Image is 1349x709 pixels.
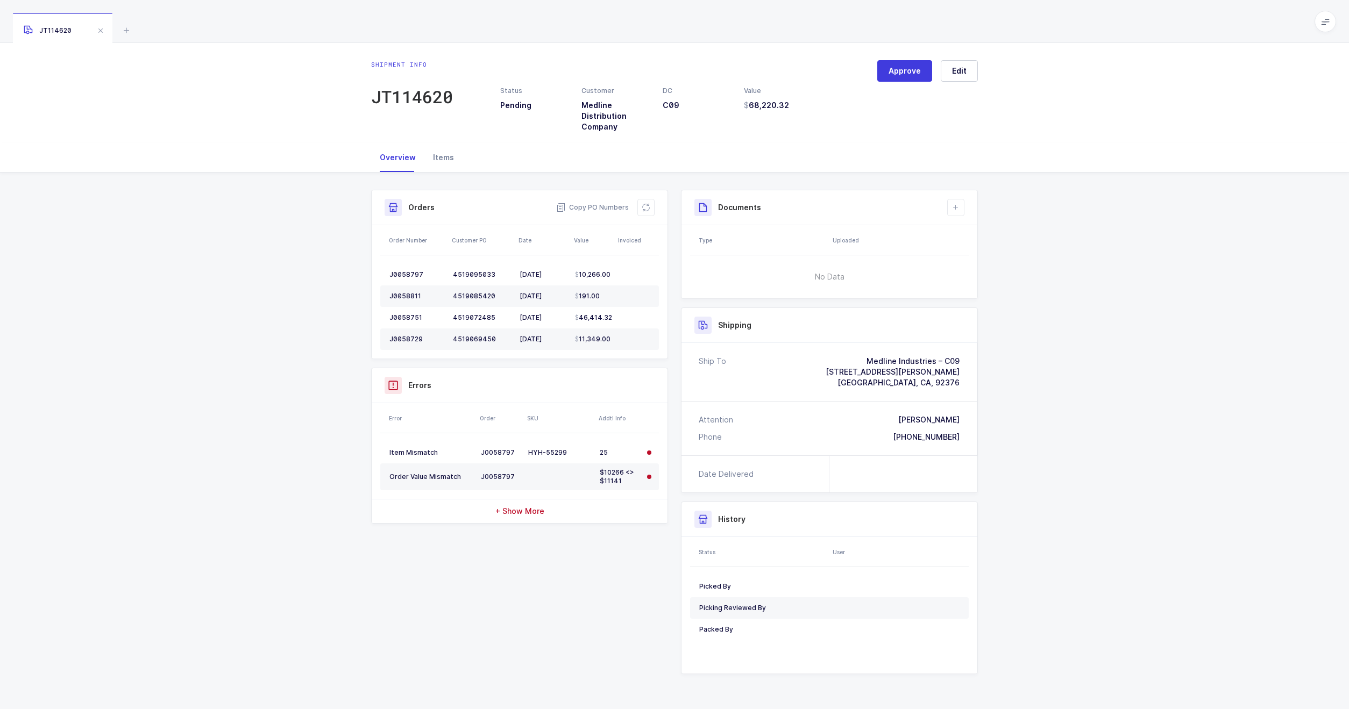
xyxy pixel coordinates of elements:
div: Order Number [389,236,445,245]
div: Error [389,414,473,422]
div: J0058811 [389,292,444,300]
div: 4519095033 [453,270,511,279]
div: SKU [527,414,592,422]
div: Addtl Info [599,414,640,422]
div: Item Mismatch [389,448,472,457]
h3: C09 [663,100,731,111]
div: 4519069450 [453,335,511,343]
span: 68,220.32 [744,100,789,111]
div: [PHONE_NUMBER] [893,432,960,442]
div: J0058797 [481,448,520,457]
div: [DATE] [520,292,566,300]
div: + Show More [372,499,668,523]
div: DC [663,86,731,96]
span: Approve [889,66,921,76]
span: + Show More [495,506,544,517]
span: No Data [760,261,899,293]
div: Uploaded [833,236,965,245]
div: 25 [600,448,638,457]
div: Packed By [699,625,825,634]
div: J0058751 [389,313,444,322]
span: 46,414.32 [575,313,612,322]
div: Customer [581,86,650,96]
div: User [833,548,965,556]
div: Invoiced [618,236,656,245]
div: Medline Industries – C09 [826,356,960,367]
h3: Orders [408,202,435,213]
div: J0058797 [481,472,520,481]
h3: Errors [408,380,431,391]
div: [STREET_ADDRESS][PERSON_NAME] [826,367,960,377]
button: Approve [877,60,932,82]
span: [GEOGRAPHIC_DATA], CA, 92376 [837,378,960,387]
button: Copy PO Numbers [556,202,629,213]
h3: Shipping [718,320,751,331]
div: Status [500,86,569,96]
div: Attention [699,414,733,425]
div: Date Delivered [699,469,758,479]
h3: Medline Distribution Company [581,100,650,132]
div: J0058729 [389,335,444,343]
div: J0058797 [389,270,444,279]
div: Picking Reviewed By [699,604,825,612]
div: Value [744,86,812,96]
div: Customer PO [452,236,512,245]
div: [DATE] [520,270,566,279]
h3: History [718,514,745,525]
div: Ship To [699,356,726,388]
span: 11,349.00 [575,335,610,343]
div: [DATE] [520,313,566,322]
div: HYH-55299 [528,448,591,457]
div: Overview [371,143,424,172]
button: Edit [941,60,978,82]
span: 10,266.00 [575,270,610,279]
span: Edit [952,66,967,76]
div: Order [480,414,521,422]
div: Shipment info [371,60,453,69]
div: Picked By [699,582,825,591]
div: Phone [699,432,722,442]
span: 191.00 [575,292,600,300]
div: Value [574,236,612,245]
span: JT114620 [24,26,72,34]
div: Items [424,143,463,172]
div: Order Value Mismatch [389,472,472,481]
div: 4519072485 [453,313,511,322]
div: Type [699,236,826,245]
div: Date [519,236,567,245]
div: $10266 <> $11141 [600,468,638,485]
h3: Pending [500,100,569,111]
div: Status [699,548,826,556]
div: [DATE] [520,335,566,343]
h3: Documents [718,202,761,213]
div: [PERSON_NAME] [898,414,960,425]
div: 4519085420 [453,292,511,300]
